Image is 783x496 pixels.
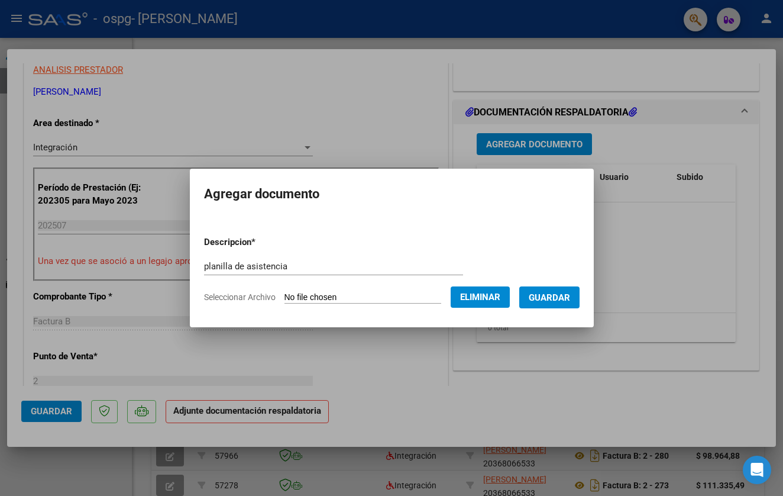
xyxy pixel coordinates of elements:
button: Guardar [519,286,580,308]
span: Seleccionar Archivo [204,292,276,302]
h2: Agregar documento [204,183,580,205]
div: Open Intercom Messenger [743,456,771,484]
button: Eliminar [451,286,510,308]
p: Descripcion [204,236,317,249]
span: Eliminar [460,292,500,302]
span: Guardar [529,292,570,303]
